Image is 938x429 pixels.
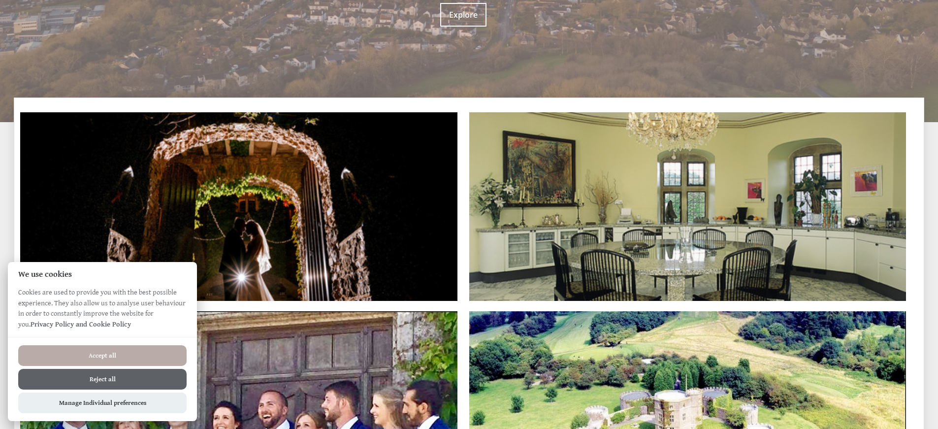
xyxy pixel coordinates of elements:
[20,112,457,301] img: 4BDDC37E-CE91-464E-A811-5458A3F3479E.full.JPG
[18,393,187,413] button: Manage Individual preferences
[31,320,131,329] a: Privacy Policy and Cookie Policy
[469,112,906,301] img: 10339-kitchen-Copy.full.jpg
[8,270,197,279] h2: We use cookies
[8,287,197,337] p: Cookies are used to provide you with the best possible experience. They also allow us to analyse ...
[440,3,486,27] a: Explore
[18,369,187,390] button: Reject all
[18,345,187,366] button: Accept all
